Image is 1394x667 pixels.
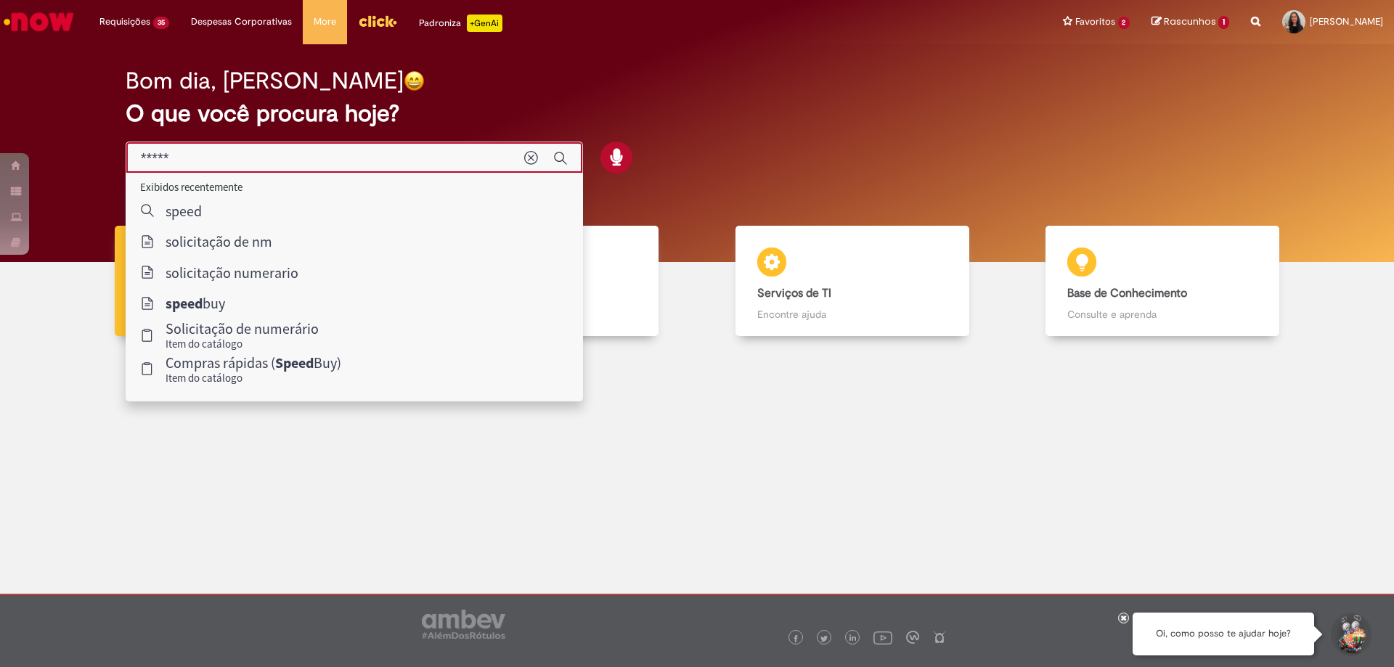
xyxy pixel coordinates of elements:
[849,634,857,643] img: logo_footer_linkedin.png
[1008,226,1318,337] a: Base de Conhecimento Consulte e aprenda
[1067,307,1258,322] p: Consulte e aprenda
[314,15,336,29] span: More
[358,10,397,32] img: click_logo_yellow_360x200.png
[1075,15,1115,29] span: Favoritos
[76,226,387,337] a: Tirar dúvidas Tirar dúvidas com Lupi Assist e Gen Ai
[1133,613,1314,655] div: Oi, como posso te ajudar hoje?
[153,17,169,29] span: 35
[1,7,76,36] img: ServiceNow
[906,631,919,644] img: logo_footer_workplace.png
[792,635,799,642] img: logo_footer_facebook.png
[419,15,502,32] div: Padroniza
[467,15,502,32] p: +GenAi
[1310,15,1383,28] span: [PERSON_NAME]
[1329,613,1372,656] button: Iniciar Conversa de Suporte
[191,15,292,29] span: Despesas Corporativas
[422,610,505,639] img: logo_footer_ambev_rotulo_gray.png
[873,628,892,647] img: logo_footer_youtube.png
[1218,16,1229,29] span: 1
[126,68,404,94] h2: Bom dia, [PERSON_NAME]
[697,226,1008,337] a: Serviços de TI Encontre ajuda
[1164,15,1216,28] span: Rascunhos
[757,307,947,322] p: Encontre ajuda
[933,631,946,644] img: logo_footer_naosei.png
[126,101,1269,126] h2: O que você procura hoje?
[404,70,425,91] img: happy-face.png
[1067,286,1187,300] b: Base de Conhecimento
[1118,17,1130,29] span: 2
[757,286,831,300] b: Serviços de TI
[820,635,828,642] img: logo_footer_twitter.png
[1152,15,1229,29] a: Rascunhos
[99,15,150,29] span: Requisições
